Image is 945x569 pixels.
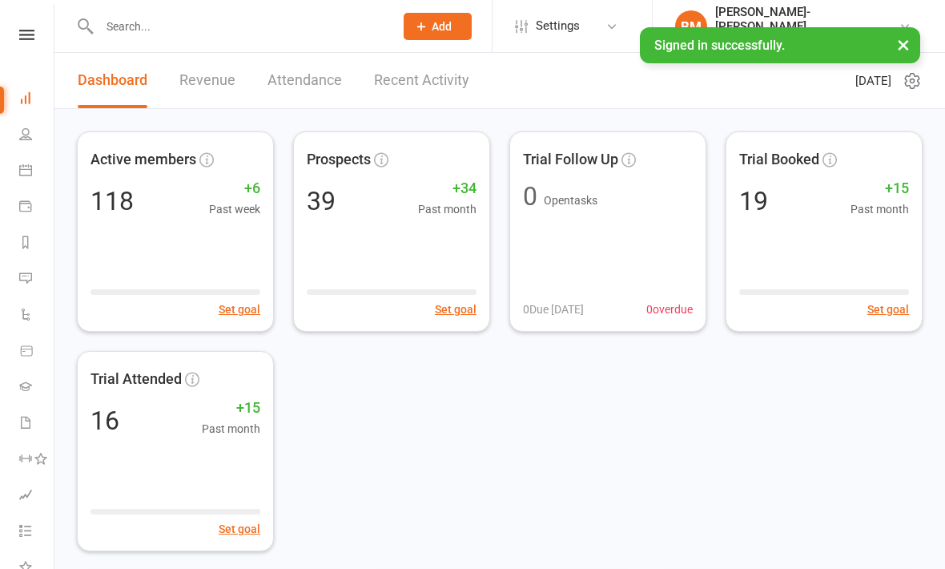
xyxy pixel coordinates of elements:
[19,190,55,226] a: Payments
[523,184,537,209] div: 0
[90,408,119,434] div: 16
[374,53,469,108] a: Recent Activity
[209,177,260,200] span: +6
[90,148,196,172] span: Active members
[536,8,580,44] span: Settings
[889,27,918,62] button: ×
[19,82,55,118] a: Dashboard
[209,200,260,218] span: Past week
[404,13,472,40] button: Add
[19,118,55,154] a: People
[855,71,891,91] span: [DATE]
[418,177,477,200] span: +34
[850,177,909,200] span: +15
[202,397,260,420] span: +15
[179,53,235,108] a: Revenue
[202,420,260,438] span: Past month
[19,226,55,262] a: Reports
[219,520,260,538] button: Set goal
[675,10,707,42] div: BM
[78,53,147,108] a: Dashboard
[432,20,452,33] span: Add
[19,154,55,190] a: Calendar
[418,200,477,218] span: Past month
[654,38,785,53] span: Signed in successfully.
[523,301,584,318] span: 0 Due [DATE]
[435,301,477,318] button: Set goal
[267,53,342,108] a: Attendance
[19,334,55,370] a: Product Sales
[739,148,819,172] span: Trial Booked
[523,148,618,172] span: Trial Follow Up
[90,188,134,214] div: 118
[544,194,597,207] span: Open tasks
[19,478,55,515] a: Assessments
[850,200,909,218] span: Past month
[219,301,260,318] button: Set goal
[646,301,693,318] span: 0 overdue
[94,15,383,38] input: Search...
[307,148,371,172] span: Prospects
[739,188,768,214] div: 19
[307,188,336,214] div: 39
[90,368,182,391] span: Trial Attended
[715,5,899,34] div: [PERSON_NAME]-[PERSON_NAME]
[867,301,909,318] button: Set goal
